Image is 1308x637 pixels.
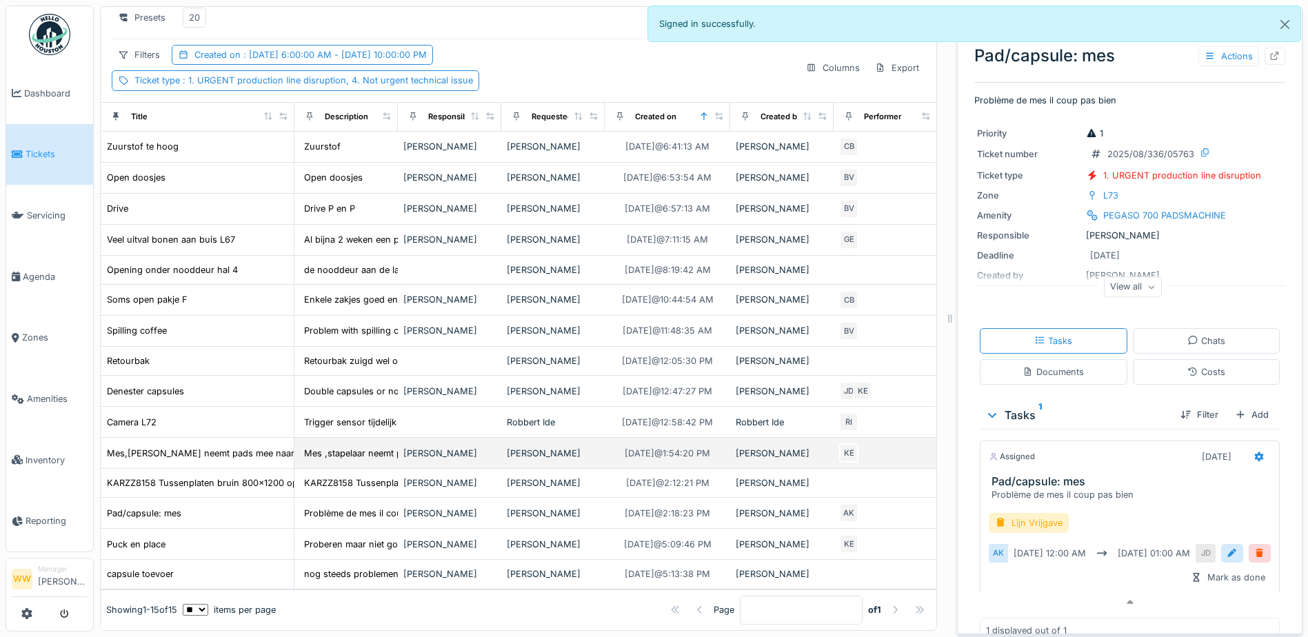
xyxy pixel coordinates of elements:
[736,447,828,460] div: [PERSON_NAME]
[623,324,712,337] div: [DATE] @ 11:48:35 AM
[107,385,184,398] div: Denester capsules
[736,171,828,184] div: [PERSON_NAME]
[1034,334,1072,347] div: Tasks
[622,293,714,306] div: [DATE] @ 10:44:54 AM
[623,385,712,398] div: [DATE] @ 12:47:27 PM
[1107,148,1194,161] div: 2025/08/336/05763
[625,140,710,153] div: [DATE] @ 6:41:13 AM
[800,58,866,78] div: Columns
[1185,568,1271,587] div: Mark as done
[625,202,710,215] div: [DATE] @ 6:57:13 AM
[304,538,466,551] div: Proberen maar niet goed pick en place
[839,137,858,156] div: CB
[29,14,70,55] img: Badge_color-CXgf-gQk.svg
[839,412,858,432] div: RI
[403,233,496,246] div: [PERSON_NAME]
[1196,544,1216,563] div: JD
[12,569,32,589] li: WW
[6,124,93,185] a: Tickets
[107,202,128,215] div: Drive
[839,443,858,463] div: KE
[989,451,1035,463] div: Assigned
[986,624,1067,637] div: 1 displayed out of 1
[304,354,463,367] div: Retourbak zuigd wel op maar trild niet
[194,48,427,61] div: Created on
[403,293,496,306] div: [PERSON_NAME]
[6,429,93,491] a: Inventory
[532,111,584,123] div: Requested by
[1198,46,1259,66] div: Actions
[134,74,473,87] div: Ticket type
[647,6,1302,42] div: Signed in successfully.
[736,324,828,337] div: [PERSON_NAME]
[189,11,200,24] div: 20
[623,171,712,184] div: [DATE] @ 6:53:54 AM
[403,171,496,184] div: [PERSON_NAME]
[736,293,828,306] div: [PERSON_NAME]
[507,263,599,276] div: [PERSON_NAME]
[325,111,368,123] div: Description
[304,567,527,580] div: nog steeds problemen met dubbele en gechrushte ...
[304,385,506,398] div: Double capsules or no capsules under denester
[107,447,461,460] div: Mes,[PERSON_NAME] neemt pads mee naar boven,dan heb je te weinig pads in zak
[625,567,710,580] div: [DATE] @ 5:13:38 PM
[27,209,88,222] span: Servicing
[625,507,710,520] div: [DATE] @ 2:18:23 PM
[507,385,599,398] div: [PERSON_NAME]
[622,354,713,367] div: [DATE] @ 12:05:30 PM
[107,507,181,520] div: Pad/capsule: mes
[403,507,496,520] div: [PERSON_NAME]
[6,307,93,369] a: Zones
[839,534,858,554] div: KE
[736,385,828,398] div: [PERSON_NAME]
[403,476,496,489] div: [PERSON_NAME]
[839,168,858,188] div: BV
[428,111,474,123] div: Responsible
[989,513,1069,533] div: Lijn Vrijgave
[1269,6,1300,43] button: Close
[106,603,177,616] div: Showing 1 - 15 of 15
[6,491,93,552] a: Reporting
[27,392,88,405] span: Amenities
[1103,209,1226,222] div: PEGASO 700 PADSMACHINE
[622,416,713,429] div: [DATE] @ 12:58:42 PM
[304,293,514,306] div: Enkele zakjes goed en dan een zakje van 'F' open
[507,202,599,215] div: [PERSON_NAME]
[977,169,1080,182] div: Ticket type
[107,567,174,580] div: capsule toevoer
[507,293,599,306] div: [PERSON_NAME]
[736,476,828,489] div: [PERSON_NAME]
[1090,249,1120,262] div: [DATE]
[507,233,599,246] div: [PERSON_NAME]
[635,111,676,123] div: Created on
[107,263,238,276] div: Opening onder nooddeur hal 4
[624,538,712,551] div: [DATE] @ 5:09:46 PM
[107,324,167,337] div: Spilling coffee
[1187,334,1225,347] div: Chats
[403,447,496,460] div: [PERSON_NAME]
[869,58,925,78] div: Export
[977,229,1282,242] div: [PERSON_NAME]
[304,140,341,153] div: Zuurstof
[761,111,802,123] div: Created by
[1103,169,1261,182] div: 1. URGENT production line disruption
[736,202,828,215] div: [PERSON_NAME]
[507,507,599,520] div: [PERSON_NAME]
[714,603,734,616] div: Page
[507,354,599,367] div: [PERSON_NAME]
[992,488,1274,501] div: Problème de mes il coup pas bien
[6,246,93,307] a: Agenda
[304,324,504,337] div: Problem with spilling coffee. The pice for the ...
[839,199,858,219] div: BV
[507,538,599,551] div: [PERSON_NAME]
[107,233,235,246] div: Veel uitval bonen aan buis L67
[304,171,363,184] div: Open doosjes
[839,290,858,310] div: CB
[864,111,901,123] div: Performer
[304,202,355,215] div: Drive P en P
[12,564,88,597] a: WW Manager[PERSON_NAME]
[22,331,88,344] span: Zones
[977,189,1080,202] div: Zone
[403,538,496,551] div: [PERSON_NAME]
[625,447,710,460] div: [DATE] @ 1:54:20 PM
